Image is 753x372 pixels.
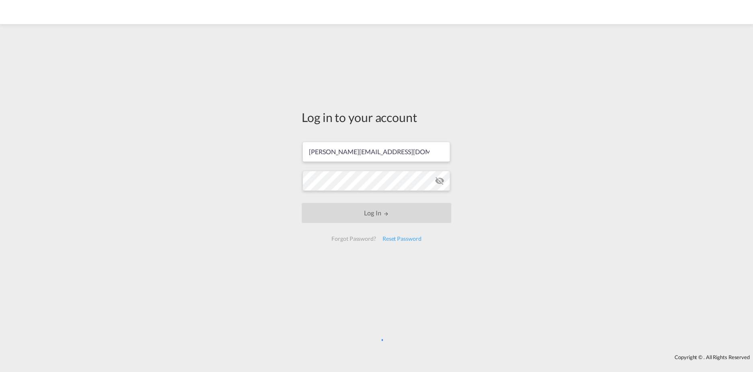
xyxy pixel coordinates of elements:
[435,176,444,186] md-icon: icon-eye-off
[302,142,450,162] input: Enter email/phone number
[328,231,379,246] div: Forgot Password?
[302,203,451,223] button: LOGIN
[379,231,425,246] div: Reset Password
[302,109,451,126] div: Log in to your account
